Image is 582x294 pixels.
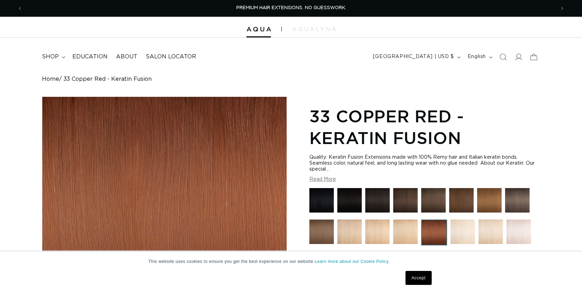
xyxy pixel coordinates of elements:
button: [GEOGRAPHIC_DATA] | USD $ [369,50,464,64]
span: 33 Copper Red - Keratin Fusion [64,76,152,83]
img: 24 Light Golden Blonde - Keratin Fusion [393,220,418,244]
span: [GEOGRAPHIC_DATA] | USD $ [373,53,454,60]
a: 24 Light Golden Blonde - Keratin Fusion [393,220,418,249]
a: Learn more about our Cookie Policy. [315,259,390,264]
a: 4AB Medium Ash Brown - Keratin Fusion [421,188,446,216]
span: English [468,53,486,60]
button: Read More [309,177,336,182]
a: 1N Natural Black - Keratin Fusion [337,188,362,216]
a: 60 Most Platinum - Keratin Fusion [479,220,503,249]
a: Salon Locator [142,49,200,65]
summary: shop [38,49,68,65]
a: Accept [405,271,431,285]
img: 8AB Ash Brown - Keratin Fusion [505,188,530,213]
button: Previous announcement [12,2,28,15]
span: About [116,53,137,60]
a: Home [42,76,59,83]
nav: breadcrumbs [42,76,540,83]
span: Salon Locator [146,53,196,60]
a: 33 Copper Red - Keratin Fusion [421,220,447,249]
span: Education [72,53,108,60]
img: 1 Black - Keratin Fusion [309,188,334,213]
button: English [464,50,495,64]
img: Aqua Hair Extensions [246,27,271,32]
span: PREMIUM HAIR EXTENSIONS. NO GUESSWORK. [236,6,346,10]
a: 4 Medium Brown - Keratin Fusion [449,188,474,216]
img: 33 Copper Red - Keratin Fusion [421,220,447,245]
h1: 33 Copper Red - Keratin Fusion [309,105,540,149]
img: 6 Light Brown - Keratin Fusion [477,188,502,213]
summary: Search [495,49,511,65]
p: This website uses cookies to ensure you get the best experience on our website. [149,258,434,265]
a: 1 Black - Keratin Fusion [309,188,334,216]
a: 22 Light Blonde - Keratin Fusion [365,220,390,249]
img: 4AB Medium Ash Brown - Keratin Fusion [421,188,446,213]
img: aqualyna.com [292,27,336,31]
img: 8 Golden Brown - Keratin Fusion [309,220,334,244]
img: 16 Blonde - Keratin Fusion [337,220,362,244]
img: 2 Dark Brown - Keratin Fusion [393,188,418,213]
img: 1N Natural Black - Keratin Fusion [337,188,362,213]
a: 62 Icy Blonde - Keratin Fusion [506,220,531,249]
a: 6 Light Brown - Keratin Fusion [477,188,502,216]
button: Next announcement [554,2,570,15]
a: 16 Blonde - Keratin Fusion [337,220,362,249]
img: 1B Soft Black - Keratin Fusion [365,188,390,213]
img: 62 Icy Blonde - Keratin Fusion [506,220,531,244]
a: 2 Dark Brown - Keratin Fusion [393,188,418,216]
a: 8 Golden Brown - Keratin Fusion [309,220,334,249]
img: 60A Most Platinum Ash - Keratin Fusion [451,220,475,244]
a: 8AB Ash Brown - Keratin Fusion [505,188,530,216]
img: 4 Medium Brown - Keratin Fusion [449,188,474,213]
a: 60A Most Platinum Ash - Keratin Fusion [451,220,475,249]
img: 60 Most Platinum - Keratin Fusion [479,220,503,244]
img: 22 Light Blonde - Keratin Fusion [365,220,390,244]
a: Education [68,49,112,65]
a: 1B Soft Black - Keratin Fusion [365,188,390,216]
div: Quality: Keratin Fusion Extensions made with 100% Remy hair and Italian keratin bonds. Seamless c... [309,155,540,172]
a: About [112,49,142,65]
span: shop [42,53,59,60]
